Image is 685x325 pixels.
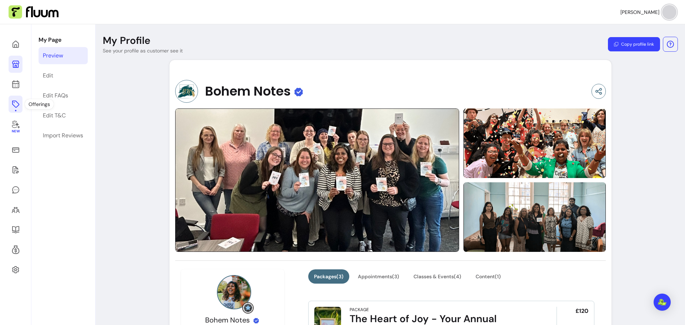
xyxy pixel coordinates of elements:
[39,67,88,84] a: Edit
[9,36,22,53] a: Home
[9,201,22,218] a: Clients
[39,87,88,104] a: Edit FAQs
[39,47,88,64] a: Preview
[9,221,22,238] a: Resources
[9,161,22,178] a: Waivers
[408,269,467,284] button: Classes & Events(4)
[103,34,151,47] p: My Profile
[217,275,251,309] img: Provider image
[175,80,198,103] img: Provider image
[244,304,252,312] img: Grow
[9,5,59,19] img: Fluum Logo
[39,107,88,124] a: Edit T&C
[205,84,291,98] span: Bohem Notes
[9,181,22,198] a: My Messages
[43,51,63,60] div: Preview
[9,261,22,278] a: Settings
[43,131,83,140] div: Import Reviews
[9,76,22,93] a: Calendar
[9,141,22,158] a: Sales
[11,129,19,134] span: New
[25,99,54,109] div: Offerings
[9,241,22,258] a: Refer & Earn
[39,127,88,144] a: Import Reviews
[43,71,53,80] div: Edit
[352,269,405,284] button: Appointments(3)
[205,315,250,325] span: Bohem Notes
[350,307,369,313] div: Package
[9,116,22,138] a: New
[308,269,349,284] button: Packages(3)
[43,91,68,100] div: Edit FAQs
[463,85,605,201] img: image-1
[608,37,660,51] button: Copy profile link
[620,9,659,16] span: [PERSON_NAME]
[470,269,507,284] button: Content(1)
[9,96,22,113] a: Offerings
[654,294,671,311] div: Open Intercom Messenger
[43,111,66,120] div: Edit T&C
[39,36,88,44] p: My Page
[175,108,460,252] img: image-0
[620,5,676,19] button: avatar[PERSON_NAME]
[463,182,605,253] img: image-2
[9,56,22,73] a: My Page
[103,47,183,54] p: See your profile as customer see it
